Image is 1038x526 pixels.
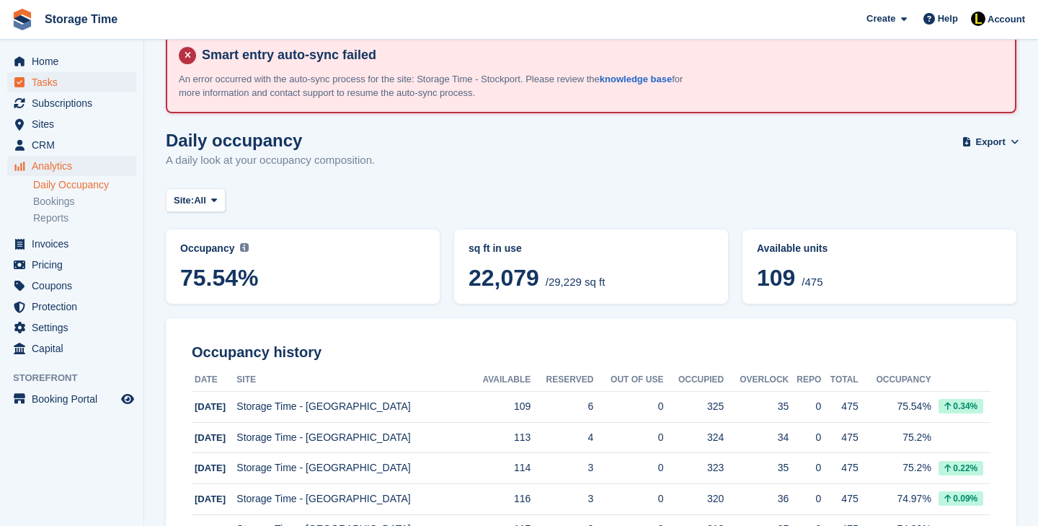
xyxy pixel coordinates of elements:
[33,195,136,209] a: Bookings
[964,131,1016,154] button: Export
[546,276,605,288] span: /29,229 sq ft
[195,463,226,473] span: [DATE]
[7,51,136,71] a: menu
[7,156,136,176] a: menu
[236,483,466,514] td: Storage Time - [GEOGRAPHIC_DATA]
[174,193,194,208] span: Site:
[32,135,118,155] span: CRM
[39,7,123,31] a: Storage Time
[988,12,1025,27] span: Account
[531,369,593,392] th: Reserved
[236,422,466,453] td: Storage Time - [GEOGRAPHIC_DATA]
[240,243,249,252] img: icon-info-grey-7440780725fd019a000dd9b08b2336e03edf1995a4989e88bcd33f0948082b44.svg
[7,276,136,296] a: menu
[192,344,990,361] h2: Occupancy history
[531,453,593,484] td: 3
[939,461,983,475] div: 0.22%
[7,317,136,338] a: menu
[192,369,236,392] th: Date
[821,422,858,453] td: 475
[859,422,931,453] td: 75.2%
[757,265,795,291] span: 109
[531,483,593,514] td: 3
[12,9,33,30] img: stora-icon-8386f47178a22dfd0bd8f6a31ec36ba5ce8667c1dd55bd0f319d3a0aa187defe.svg
[119,390,136,408] a: Preview store
[971,12,985,26] img: Laaibah Sarwar
[32,317,118,338] span: Settings
[7,135,136,155] a: menu
[7,338,136,359] a: menu
[32,93,118,113] span: Subscriptions
[724,460,789,475] div: 35
[32,234,118,254] span: Invoices
[724,430,789,445] div: 34
[789,369,821,392] th: Repo
[724,491,789,507] div: 36
[724,369,789,392] th: Overlock
[866,12,895,26] span: Create
[467,422,531,453] td: 113
[166,152,375,169] p: A daily look at your occupancy composition.
[757,241,1002,256] abbr: Current percentage of units occupied or overlocked
[663,430,724,445] div: 324
[859,369,931,392] th: Occupancy
[467,392,531,423] td: 109
[593,453,663,484] td: 0
[938,12,958,26] span: Help
[469,242,522,254] span: sq ft in use
[724,399,789,414] div: 35
[467,369,531,392] th: Available
[469,265,539,291] span: 22,079
[32,114,118,134] span: Sites
[195,401,226,412] span: [DATE]
[7,389,136,409] a: menu
[469,241,714,256] abbr: Current breakdown of %{unit} occupied
[32,389,118,409] span: Booking Portal
[195,432,226,443] span: [DATE]
[789,491,821,507] div: 0
[7,234,136,254] a: menu
[7,297,136,317] a: menu
[789,430,821,445] div: 0
[196,47,1003,63] h4: Smart entry auto-sync failed
[663,399,724,414] div: 325
[236,369,466,392] th: Site
[976,135,1006,149] span: Export
[821,392,858,423] td: 475
[166,131,375,150] h1: Daily occupancy
[179,72,683,100] p: An error occurred with the auto-sync process for the site: Storage Time - Stockport. Please revie...
[593,392,663,423] td: 0
[821,483,858,514] td: 475
[757,242,828,254] span: Available units
[467,453,531,484] td: 114
[180,242,234,254] span: Occupancy
[33,178,136,192] a: Daily Occupancy
[859,483,931,514] td: 74.97%
[859,392,931,423] td: 75.54%
[33,211,136,225] a: Reports
[166,188,226,212] button: Site: All
[7,93,136,113] a: menu
[802,276,822,288] span: /475
[32,156,118,176] span: Analytics
[789,399,821,414] div: 0
[32,255,118,275] span: Pricing
[593,483,663,514] td: 0
[531,392,593,423] td: 6
[32,51,118,71] span: Home
[195,494,226,504] span: [DATE]
[32,297,118,317] span: Protection
[663,491,724,507] div: 320
[600,74,672,84] a: knowledge base
[821,369,858,392] th: Total
[789,460,821,475] div: 0
[32,276,118,296] span: Coupons
[939,491,983,506] div: 0.09%
[194,193,206,208] span: All
[7,255,136,275] a: menu
[13,371,143,385] span: Storefront
[859,453,931,484] td: 75.2%
[32,338,118,359] span: Capital
[593,422,663,453] td: 0
[593,369,663,392] th: Out of Use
